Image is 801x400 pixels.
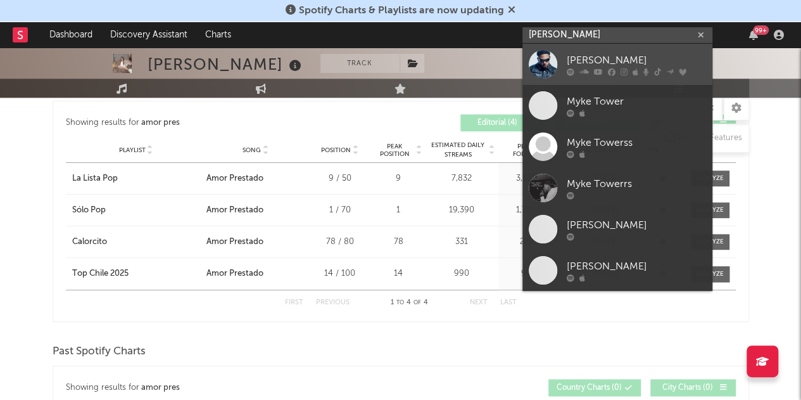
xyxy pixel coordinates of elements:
[522,44,712,85] a: [PERSON_NAME]
[375,143,415,158] span: Peak Position
[285,299,303,306] button: First
[522,209,712,250] a: [PERSON_NAME]
[501,268,568,280] div: 96,044
[567,94,706,109] div: Myke Tower
[41,22,101,48] a: Dashboard
[650,379,736,396] button: City Charts(0)
[66,114,401,131] div: Showing results for
[316,299,350,306] button: Previous
[469,119,527,127] span: Editorial ( 4 )
[501,236,568,248] div: 235,941
[429,236,495,248] div: 331
[508,6,515,16] span: Dismiss
[72,268,200,280] a: Top Chile 2025
[312,204,369,217] div: 1 / 70
[101,22,196,48] a: Discovery Assistant
[470,299,488,306] button: Next
[375,204,422,217] div: 1
[72,172,200,185] a: La Lista Pop
[501,143,560,158] span: Playlist Followers
[299,6,504,16] span: Spotify Charts & Playlists are now updating
[567,135,706,150] div: Myke Towerss
[567,176,706,191] div: Myke Towerrs
[501,204,568,217] div: 1,785,886
[429,268,495,280] div: 990
[500,299,517,306] button: Last
[72,236,200,248] a: Calorcito
[196,22,240,48] a: Charts
[53,344,146,359] span: Past Spotify Charts
[72,268,129,280] div: Top Chile 2025
[243,146,261,154] span: Song
[567,53,706,68] div: [PERSON_NAME]
[429,204,495,217] div: 19,390
[375,268,422,280] div: 14
[557,384,622,392] span: Country Charts ( 0 )
[522,27,712,43] input: Search for artists
[320,54,400,73] button: Track
[522,126,712,167] a: Myke Towerss
[429,172,495,185] div: 7,832
[72,204,106,217] div: Sólo Pop
[522,250,712,291] a: [PERSON_NAME]
[375,295,445,311] div: 1 4 4
[375,236,422,248] div: 78
[375,172,422,185] div: 9
[567,259,706,274] div: [PERSON_NAME]
[522,167,712,209] a: Myke Towerrs
[148,54,305,75] div: [PERSON_NAME]
[522,85,712,126] a: Myke Tower
[66,379,401,396] div: Showing results for
[206,172,263,185] div: Amor Prestado
[206,236,263,248] div: Amor Prestado
[749,30,758,40] button: 99+
[396,300,404,306] span: to
[72,172,118,185] div: La Lista Pop
[567,217,706,233] div: [PERSON_NAME]
[72,236,107,248] div: Calorcito
[312,236,369,248] div: 78 / 80
[501,172,568,185] div: 3,639,759
[429,141,488,160] span: Estimated Daily Streams
[312,268,369,280] div: 14 / 100
[206,268,263,280] div: Amor Prestado
[312,172,369,185] div: 9 / 50
[72,204,200,217] a: Sólo Pop
[119,146,146,154] span: Playlist
[460,114,546,131] button: Editorial(4)
[548,379,641,396] button: Country Charts(0)
[141,380,180,396] div: amor pres
[659,384,717,392] span: City Charts ( 0 )
[413,300,421,306] span: of
[321,146,351,154] span: Position
[141,115,180,131] div: amor pres
[206,204,263,217] div: Amor Prestado
[753,25,769,35] div: 99 +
